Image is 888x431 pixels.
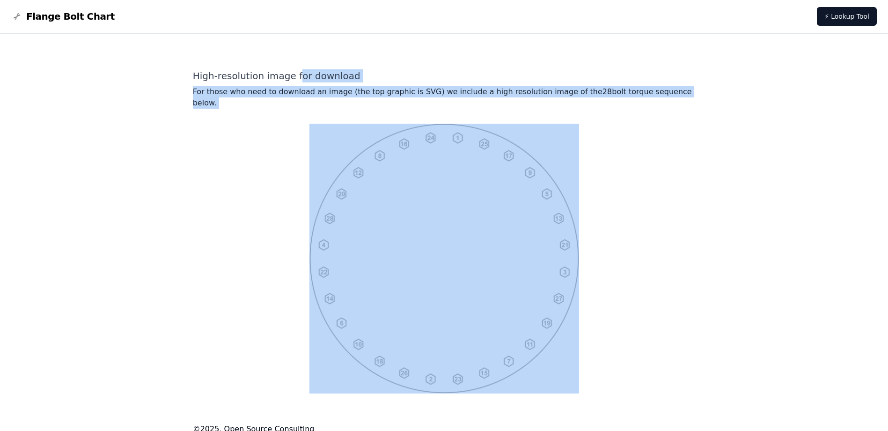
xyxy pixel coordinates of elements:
img: Flange Bolt Chart Logo [11,11,22,22]
a: ⚡ Lookup Tool [817,7,877,26]
h2: High-resolution image for download [193,69,696,82]
img: 28 bolt torque pattern [309,124,579,394]
span: Flange Bolt Chart [26,10,115,23]
p: For those who need to download an image (the top graphic is SVG) we include a high resolution ima... [193,86,696,109]
a: Flange Bolt Chart LogoFlange Bolt Chart [11,10,115,23]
